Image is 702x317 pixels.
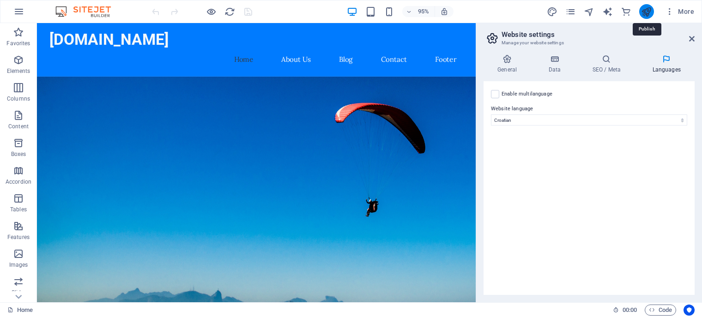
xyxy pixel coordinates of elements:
[491,103,687,114] label: Website language
[37,23,476,302] iframe: To enrich screen reader interactions, please activate Accessibility in Grammarly extension settings
[638,54,695,74] h4: Languages
[684,305,695,316] button: Usercentrics
[645,305,676,316] button: Code
[661,4,698,19] button: More
[547,6,557,17] i: Design (Ctrl+Alt+Y)
[502,89,552,100] label: Enable multilanguage
[7,67,30,75] p: Elements
[584,6,595,17] button: navigator
[534,54,578,74] h4: Data
[502,39,676,47] h3: Manage your website settings
[7,305,33,316] a: Click to cancel selection. Double-click to open Pages
[6,178,31,185] p: Accordion
[484,54,534,74] h4: General
[565,6,576,17] button: pages
[623,305,637,316] span: 00 00
[629,306,630,313] span: :
[584,6,594,17] i: Navigator
[6,40,30,47] p: Favorites
[12,289,26,296] p: Slider
[621,6,632,17] button: commerce
[578,54,638,74] h4: SEO / Meta
[613,305,637,316] h6: Session time
[7,95,30,102] p: Columns
[7,233,30,241] p: Features
[10,206,27,213] p: Tables
[602,6,613,17] i: AI Writer
[639,4,654,19] button: publish
[8,123,29,130] p: Content
[621,6,631,17] i: Commerce
[502,30,695,39] h2: Website settings
[440,7,448,16] i: On resize automatically adjust zoom level to fit chosen device.
[565,6,576,17] i: Pages (Ctrl+Alt+S)
[665,7,694,16] span: More
[547,6,558,17] button: design
[649,305,672,316] span: Code
[9,261,28,269] p: Images
[11,150,26,158] p: Boxes
[602,6,613,17] button: text_generator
